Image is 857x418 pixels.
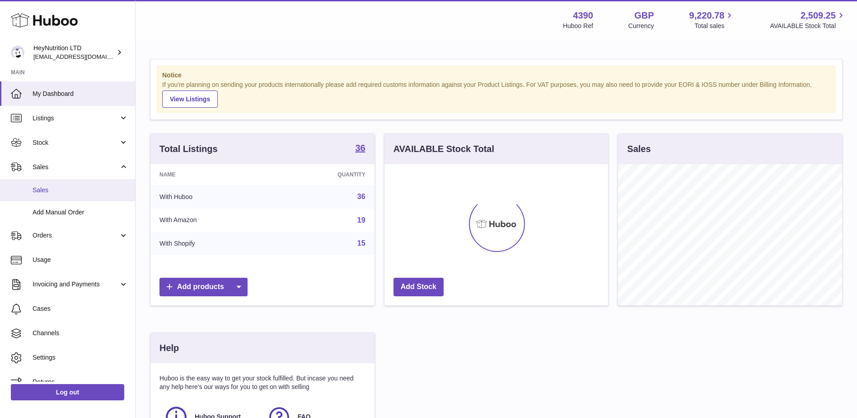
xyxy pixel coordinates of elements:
[393,143,494,155] h3: AVAILABLE Stock Total
[33,280,119,289] span: Invoicing and Payments
[159,143,218,155] h3: Total Listings
[33,90,128,98] span: My Dashboard
[150,232,273,255] td: With Shopify
[689,9,735,30] a: 9,220.78 Total sales
[150,164,273,185] th: Name
[770,22,846,30] span: AVAILABLE Stock Total
[627,143,651,155] h3: Sales
[357,193,365,200] a: 36
[273,164,374,185] th: Quantity
[150,209,273,232] td: With Amazon
[689,9,725,22] span: 9,220.78
[634,9,654,22] strong: GBP
[355,143,365,152] strong: 36
[357,239,365,247] a: 15
[33,256,128,264] span: Usage
[11,384,124,400] a: Log out
[33,208,128,217] span: Add Manual Order
[357,216,365,224] a: 19
[33,163,119,171] span: Sales
[150,185,273,209] td: With Huboo
[573,9,593,22] strong: 4390
[33,138,119,147] span: Stock
[563,22,593,30] div: Huboo Ref
[33,114,119,123] span: Listings
[393,278,444,296] a: Add Stock
[33,44,115,61] div: HeyNutrition LTD
[801,9,836,22] span: 2,509.25
[162,81,830,108] div: If you're planning on sending your products internationally please add required customs informati...
[694,22,735,30] span: Total sales
[11,46,24,59] img: internalAdmin-4390@internal.huboo.com
[33,378,128,386] span: Returns
[33,304,128,313] span: Cases
[159,278,248,296] a: Add products
[33,231,119,240] span: Orders
[33,186,128,195] span: Sales
[33,353,128,362] span: Settings
[770,9,846,30] a: 2,509.25 AVAILABLE Stock Total
[162,71,830,80] strong: Notice
[159,374,365,391] p: Huboo is the easy way to get your stock fulfilled. But incase you need any help here's our ways f...
[33,53,133,60] span: [EMAIL_ADDRESS][DOMAIN_NAME]
[628,22,654,30] div: Currency
[33,329,128,337] span: Channels
[162,90,218,108] a: View Listings
[159,342,179,354] h3: Help
[355,143,365,154] a: 36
